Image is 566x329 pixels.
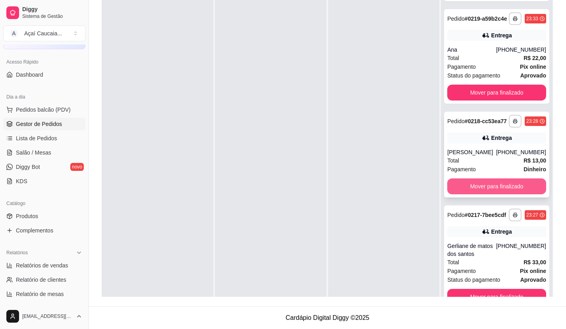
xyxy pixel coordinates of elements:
span: Produtos [16,212,38,220]
span: Sistema de Gestão [22,13,82,19]
span: Total [447,258,459,267]
a: Dashboard [3,68,85,81]
div: [PHONE_NUMBER] [496,242,546,258]
a: Relatório de clientes [3,273,85,286]
button: [EMAIL_ADDRESS][DOMAIN_NAME] [3,307,85,326]
button: Pedidos balcão (PDV) [3,103,85,116]
a: Lista de Pedidos [3,132,85,145]
span: Relatório de mesas [16,290,64,298]
span: Pedido [447,118,465,124]
strong: Pix online [520,64,546,70]
a: Relatórios de vendas [3,259,85,272]
button: Mover para finalizado [447,85,546,101]
div: Acesso Rápido [3,56,85,68]
span: A [10,29,18,37]
div: [PERSON_NAME] [447,148,496,156]
div: Dia a dia [3,91,85,103]
span: Gestor de Pedidos [16,120,62,128]
a: KDS [3,175,85,188]
button: Mover para finalizado [447,289,546,305]
span: Status do pagamento [447,275,500,284]
span: KDS [16,177,27,185]
div: Entrega [491,134,512,142]
span: Diggy Bot [16,163,40,171]
strong: # 0219-a59b2c4e [465,15,507,22]
div: Gerliane de matos dos santos [447,242,496,258]
strong: R$ 22,00 [524,55,546,61]
span: Dashboard [16,71,43,79]
a: Diggy Botnovo [3,161,85,173]
span: Status do pagamento [447,71,500,80]
strong: R$ 33,00 [524,259,546,265]
span: Salão / Mesas [16,149,51,157]
span: [EMAIL_ADDRESS][DOMAIN_NAME] [22,313,73,319]
span: Relatórios [6,250,28,256]
div: [PHONE_NUMBER] [496,148,546,156]
span: Diggy [22,6,82,13]
div: 23:27 [526,212,538,218]
button: Select a team [3,25,85,41]
div: Entrega [491,228,512,236]
span: Pedido [447,15,465,22]
a: Relatório de fidelidadenovo [3,302,85,315]
span: Relatórios de vendas [16,261,68,269]
div: [PHONE_NUMBER] [496,46,546,54]
a: Relatório de mesas [3,288,85,300]
span: Lista de Pedidos [16,134,57,142]
span: Total [447,156,459,165]
strong: # 0217-7bee5cdf [465,212,506,218]
strong: R$ 13,00 [524,157,546,164]
strong: aprovado [520,277,546,283]
footer: Cardápio Digital Diggy © 2025 [89,306,566,329]
span: Pagamento [447,165,476,174]
span: Pagamento [447,267,476,275]
a: Salão / Mesas [3,146,85,159]
span: Pagamento [447,62,476,71]
span: Relatório de clientes [16,276,66,284]
strong: Pix online [520,268,546,274]
a: DiggySistema de Gestão [3,3,85,22]
span: Pedidos balcão (PDV) [16,106,71,114]
div: Açaí Caucaia ... [24,29,62,37]
div: 23:33 [526,15,538,22]
strong: Dinheiro [524,166,546,172]
button: Mover para finalizado [447,178,546,194]
strong: aprovado [520,72,546,79]
a: Gestor de Pedidos [3,118,85,130]
span: Total [447,54,459,62]
div: Entrega [491,31,512,39]
div: Ana [447,46,496,54]
span: Complementos [16,226,53,234]
a: Produtos [3,210,85,223]
div: Catálogo [3,197,85,210]
strong: # 0218-cc53ea77 [465,118,507,124]
a: Complementos [3,224,85,237]
div: 23:28 [526,118,538,124]
span: Pedido [447,212,465,218]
